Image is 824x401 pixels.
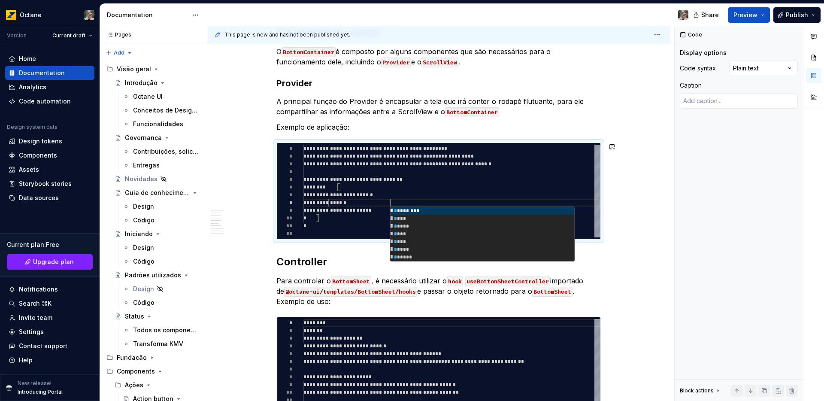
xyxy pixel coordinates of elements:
[119,145,203,158] a: Contribuições, solicitações e bugs
[103,365,203,378] div: Components
[119,103,203,117] a: Conceitos de Design System
[114,49,124,56] span: Add
[125,381,143,389] div: Ações
[331,276,371,286] code: BottomSheet
[5,149,94,162] a: Components
[19,151,57,160] div: Components
[133,106,198,115] div: Conceitos de Design System
[103,31,131,38] div: Pages
[119,90,203,103] a: Octane UI
[119,213,203,227] a: Código
[19,69,65,77] div: Documentation
[391,246,574,253] div: Texto
[133,243,154,252] div: Design
[119,296,203,310] a: Código
[276,255,601,269] h2: Controller
[680,64,716,73] div: Code syntax
[282,47,336,57] code: BottomContainer
[5,325,94,339] a: Settings
[18,389,63,395] p: Introducing Portal
[19,194,59,202] div: Data sources
[119,117,203,131] a: Funcionalidades
[119,337,203,351] a: Transforma KMV
[19,356,33,365] div: Help
[119,282,203,296] a: Design
[678,10,688,20] img: Tiago
[5,80,94,94] a: Analytics
[125,230,153,238] div: Iniciando
[532,287,573,297] code: BottomSheet
[133,298,154,307] div: Código
[5,283,94,296] button: Notifications
[125,188,190,197] div: Guia de conhecimento
[19,97,71,106] div: Code automation
[133,326,198,334] div: Todos os componentes
[728,7,770,23] button: Preview
[680,385,721,397] div: Block actions
[5,163,94,176] a: Assets
[111,310,203,323] a: Status
[111,227,203,241] a: Iniciando
[6,10,16,20] img: e8093afa-4b23-4413-bf51-00cde92dbd3f.png
[276,77,601,89] h3: Provider
[5,94,94,108] a: Code automation
[391,253,574,261] div: Título
[465,276,550,286] code: useBottomSheetController
[2,6,98,24] button: OctaneTiago
[5,297,94,310] button: Search ⌘K
[421,58,458,67] code: ScrollView
[84,10,94,20] img: Tiago
[103,62,203,76] div: Visão geral
[111,268,203,282] a: Padrões utilizados
[689,7,724,23] button: Share
[19,342,67,350] div: Contact support
[447,276,463,286] code: hook
[5,134,94,148] a: Design tokens
[125,312,144,321] div: Status
[391,222,574,230] div: title
[103,47,135,59] button: Add
[125,79,158,87] div: Introdução
[445,107,499,117] code: BottomContainer
[276,276,601,307] p: Para controlar o , é necessário utilizar o importado de e passar o objeto retornado para o . Exem...
[133,147,198,156] div: Contribuições, solicitações e bugs
[5,66,94,80] a: Documentation
[19,137,62,146] div: Design tokens
[133,92,163,101] div: Octane UI
[5,191,94,205] a: Data sources
[7,124,58,131] div: Design system data
[391,207,574,215] div: templates
[773,7,821,23] button: Publish
[125,175,158,183] div: Novidades
[701,11,719,19] span: Share
[19,179,72,188] div: Storybook stories
[391,230,574,238] div: type
[19,299,51,308] div: Search ⌘K
[5,177,94,191] a: Storybook stories
[133,202,154,211] div: Design
[133,216,154,225] div: Código
[19,328,44,336] div: Settings
[7,240,93,249] div: Current plan : Free
[33,258,74,266] span: Upgrade plan
[19,285,58,294] div: Notifications
[103,351,203,365] div: Fundação
[133,120,183,128] div: Funcionalidades
[391,215,574,222] div: text
[119,158,203,172] a: Entregas
[111,131,203,145] a: Governança
[119,200,203,213] a: Design
[111,172,203,186] a: Novidades
[125,271,181,279] div: Padrões utilizados
[381,58,411,67] code: Provider
[19,83,46,91] div: Analytics
[786,11,808,19] span: Publish
[111,76,203,90] a: Introdução
[5,311,94,325] a: Invite team
[276,96,601,117] p: A principal função do Provider é encapsular a tela que irá conter o rodapé flutuante, para ele co...
[276,46,601,67] p: O é composto por alguns componentes que são necessários para o funcionamento dele, incluindo o e o .
[19,55,36,63] div: Home
[19,313,52,322] div: Invite team
[111,378,203,392] div: Ações
[125,134,162,142] div: Governança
